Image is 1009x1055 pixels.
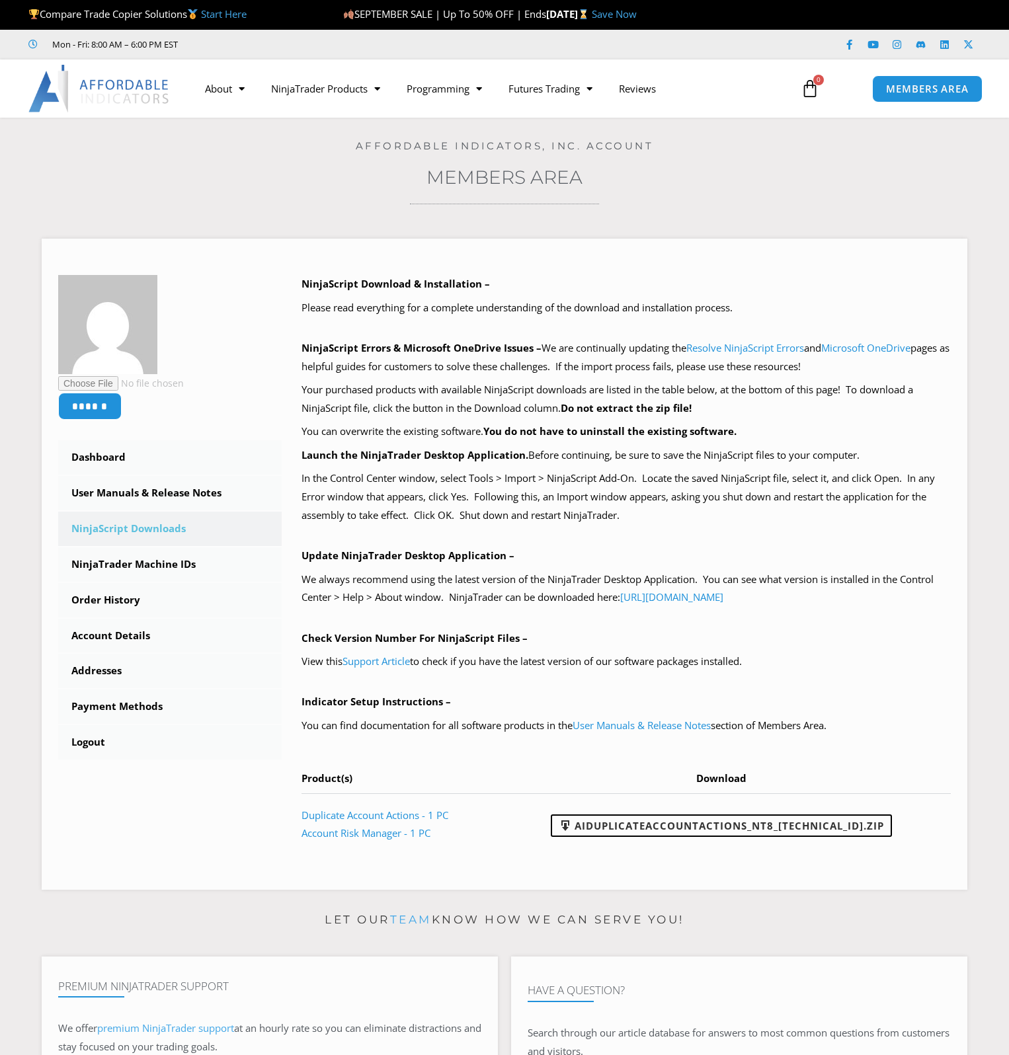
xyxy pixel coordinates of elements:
[302,448,528,461] b: Launch the NinjaTrader Desktop Application.
[58,725,282,760] a: Logout
[58,980,481,993] h4: Premium NinjaTrader Support
[58,1021,481,1053] span: at an hourly rate so you can eliminate distractions and stay focused on your trading goals.
[356,139,654,152] a: Affordable Indicators, Inc. Account
[426,166,583,188] a: Members Area
[58,583,282,617] a: Order History
[686,341,804,354] a: Resolve NinjaScript Errors
[49,36,178,52] span: Mon - Fri: 8:00 AM – 6:00 PM EST
[302,570,951,607] p: We always recommend using the latest version of the NinjaTrader Desktop Application. You can see ...
[620,590,723,604] a: [URL][DOMAIN_NAME]
[302,695,451,708] b: Indicator Setup Instructions –
[390,913,432,926] a: team
[573,719,711,732] a: User Manuals & Release Notes
[495,73,606,104] a: Futures Trading
[58,440,282,475] a: Dashboard
[58,275,157,374] img: 2acd853db3e2dcc2b4942b83408f396a6b8d2ef639562a6f683f9e73f1b7ac63
[97,1021,234,1035] a: premium NinjaTrader support
[302,652,951,671] p: View this to check if you have the latest version of our software packages installed.
[58,476,282,510] a: User Manuals & Release Notes
[196,38,395,51] iframe: Customer reviews powered by Trustpilot
[606,73,669,104] a: Reviews
[201,7,247,20] a: Start Here
[58,547,282,582] a: NinjaTrader Machine IDs
[302,277,490,290] b: NinjaScript Download & Installation –
[302,469,951,525] p: In the Control Center window, select Tools > Import > NinjaScript Add-On. Locate the saved NinjaS...
[58,512,282,546] a: NinjaScript Downloads
[821,341,910,354] a: Microsoft OneDrive
[546,7,592,20] strong: [DATE]
[302,771,352,785] span: Product(s)
[302,422,951,441] p: You can overwrite the existing software.
[343,654,410,668] a: Support Article
[886,84,969,94] span: MEMBERS AREA
[58,619,282,653] a: Account Details
[28,7,247,20] span: Compare Trade Copier Solutions
[813,75,824,85] span: 0
[343,7,546,20] span: SEPTEMBER SALE | Up To 50% OFF | Ends
[188,9,198,19] img: 🥇
[302,717,951,735] p: You can find documentation for all software products in the section of Members Area.
[192,73,787,104] nav: Menu
[872,75,983,102] a: MEMBERS AREA
[58,1021,97,1035] span: We offer
[302,549,514,562] b: Update NinjaTrader Desktop Application –
[696,771,747,785] span: Download
[302,341,542,354] b: NinjaScript Errors & Microsoft OneDrive Issues –
[302,826,430,840] a: Account Risk Manager - 1 PC
[302,808,448,822] a: Duplicate Account Actions - 1 PC
[302,381,951,418] p: Your purchased products with available NinjaScript downloads are listed in the table below, at th...
[579,9,588,19] img: ⌛
[42,910,967,931] p: Let our know how we can serve you!
[393,73,495,104] a: Programming
[58,440,282,760] nav: Account pages
[302,299,951,317] p: Please read everything for a complete understanding of the download and installation process.
[258,73,393,104] a: NinjaTrader Products
[58,689,282,724] a: Payment Methods
[551,814,892,837] a: AIDuplicateAccountActions_NT8_[TECHNICAL_ID].zip
[592,7,637,20] a: Save Now
[302,631,528,645] b: Check Version Number For NinjaScript Files –
[483,424,737,438] b: You do not have to uninstall the existing software.
[528,984,951,997] h4: Have A Question?
[781,69,839,108] a: 0
[29,9,39,19] img: 🏆
[192,73,258,104] a: About
[561,401,692,414] b: Do not extract the zip file!
[302,446,951,465] p: Before continuing, be sure to save the NinjaScript files to your computer.
[58,654,282,688] a: Addresses
[302,339,951,376] p: We are continually updating the and pages as helpful guides for customers to solve these challeng...
[344,9,354,19] img: 🍂
[28,65,171,112] img: LogoAI | Affordable Indicators – NinjaTrader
